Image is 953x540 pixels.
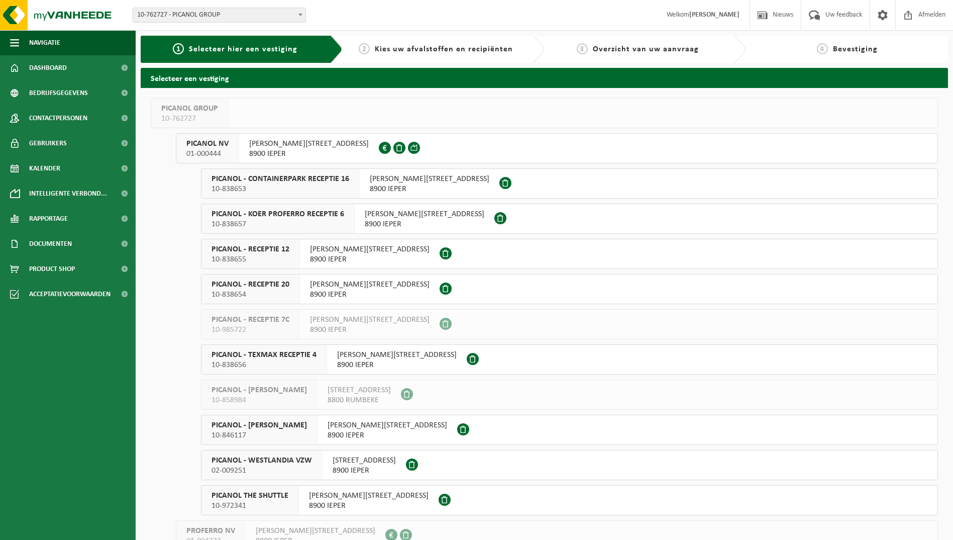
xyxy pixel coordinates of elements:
[337,350,457,360] span: [PERSON_NAME][STREET_ADDRESS]
[337,360,457,370] span: 8900 IEPER
[333,456,396,466] span: [STREET_ADDRESS]
[211,385,307,395] span: PICANOL - [PERSON_NAME]
[211,501,288,511] span: 10-972341
[310,280,430,290] span: [PERSON_NAME][STREET_ADDRESS]
[211,350,316,360] span: PICANOL - TEXMAX RECEPTIE 4
[310,325,430,335] span: 8900 IEPER
[29,206,68,231] span: Rapportage
[186,149,229,159] span: 01-000444
[365,219,484,229] span: 8900 IEPER
[370,184,489,194] span: 8900 IEPER
[375,45,513,53] span: Kies uw afvalstoffen en recipiënten
[29,282,111,307] span: Acceptatievoorwaarden
[211,420,307,430] span: PICANOL - [PERSON_NAME]
[29,256,75,282] span: Product Shop
[309,501,429,511] span: 8900 IEPER
[29,181,107,206] span: Intelligente verbond...
[173,43,184,54] span: 1
[817,43,828,54] span: 4
[161,104,218,114] span: PICANOL GROUP
[176,133,938,163] button: PICANOL NV 01-000444 [PERSON_NAME][STREET_ADDRESS]8900 IEPER
[141,68,948,87] h2: Selecteer een vestiging
[201,274,938,304] button: PICANOL - RECEPTIE 20 10-838654 [PERSON_NAME][STREET_ADDRESS]8900 IEPER
[211,466,312,476] span: 02-009251
[211,360,316,370] span: 10-838656
[186,139,229,149] span: PICANOL NV
[211,456,312,466] span: PICANOL - WESTLANDIA VZW
[370,174,489,184] span: [PERSON_NAME][STREET_ADDRESS]
[310,254,430,264] span: 8900 IEPER
[211,395,307,405] span: 10-858984
[29,30,60,55] span: Navigatie
[593,45,699,53] span: Overzicht van uw aanvraag
[211,244,289,254] span: PICANOL - RECEPTIE 12
[833,45,878,53] span: Bevestiging
[211,280,289,290] span: PICANOL - RECEPTIE 20
[189,45,297,53] span: Selecteer hier een vestiging
[29,55,67,80] span: Dashboard
[133,8,305,22] span: 10-762727 - PICANOL GROUP
[201,239,938,269] button: PICANOL - RECEPTIE 12 10-838655 [PERSON_NAME][STREET_ADDRESS]8900 IEPER
[211,219,344,229] span: 10-838657
[161,114,218,124] span: 10-762727
[201,204,938,234] button: PICANOL - KOER PROFERRO RECEPTIE 6 10-838657 [PERSON_NAME][STREET_ADDRESS]8900 IEPER
[29,156,60,181] span: Kalender
[328,430,447,440] span: 8900 IEPER
[211,209,344,219] span: PICANOL - KOER PROFERRO RECEPTIE 6
[577,43,588,54] span: 3
[29,231,72,256] span: Documenten
[328,395,391,405] span: 8800 RUMBEKE
[309,491,429,501] span: [PERSON_NAME][STREET_ADDRESS]
[201,450,938,480] button: PICANOL - WESTLANDIA VZW 02-009251 [STREET_ADDRESS]8900 IEPER
[133,8,306,23] span: 10-762727 - PICANOL GROUP
[365,209,484,219] span: [PERSON_NAME][STREET_ADDRESS]
[211,315,289,325] span: PICANOL - RECEPTIE 7C
[249,149,369,159] span: 8900 IEPER
[211,174,349,184] span: PICANOL - CONTAINERPARK RECEPTIE 16
[186,526,235,536] span: PROFERRO NV
[201,344,938,375] button: PICANOL - TEXMAX RECEPTIE 4 10-838656 [PERSON_NAME][STREET_ADDRESS]8900 IEPER
[359,43,370,54] span: 2
[211,430,307,440] span: 10-846117
[310,244,430,254] span: [PERSON_NAME][STREET_ADDRESS]
[328,385,391,395] span: [STREET_ADDRESS]
[211,184,349,194] span: 10-838653
[211,325,289,335] span: 10-985722
[211,254,289,264] span: 10-838655
[310,315,430,325] span: [PERSON_NAME][STREET_ADDRESS]
[256,526,375,536] span: [PERSON_NAME][STREET_ADDRESS]
[328,420,447,430] span: [PERSON_NAME][STREET_ADDRESS]
[689,11,739,19] strong: [PERSON_NAME]
[29,80,88,106] span: Bedrijfsgegevens
[201,485,938,515] button: PICANOL THE SHUTTLE 10-972341 [PERSON_NAME][STREET_ADDRESS]8900 IEPER
[201,415,938,445] button: PICANOL - [PERSON_NAME] 10-846117 [PERSON_NAME][STREET_ADDRESS]8900 IEPER
[310,290,430,300] span: 8900 IEPER
[333,466,396,476] span: 8900 IEPER
[201,168,938,199] button: PICANOL - CONTAINERPARK RECEPTIE 16 10-838653 [PERSON_NAME][STREET_ADDRESS]8900 IEPER
[29,106,87,131] span: Contactpersonen
[249,139,369,149] span: [PERSON_NAME][STREET_ADDRESS]
[29,131,67,156] span: Gebruikers
[211,491,288,501] span: PICANOL THE SHUTTLE
[211,290,289,300] span: 10-838654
